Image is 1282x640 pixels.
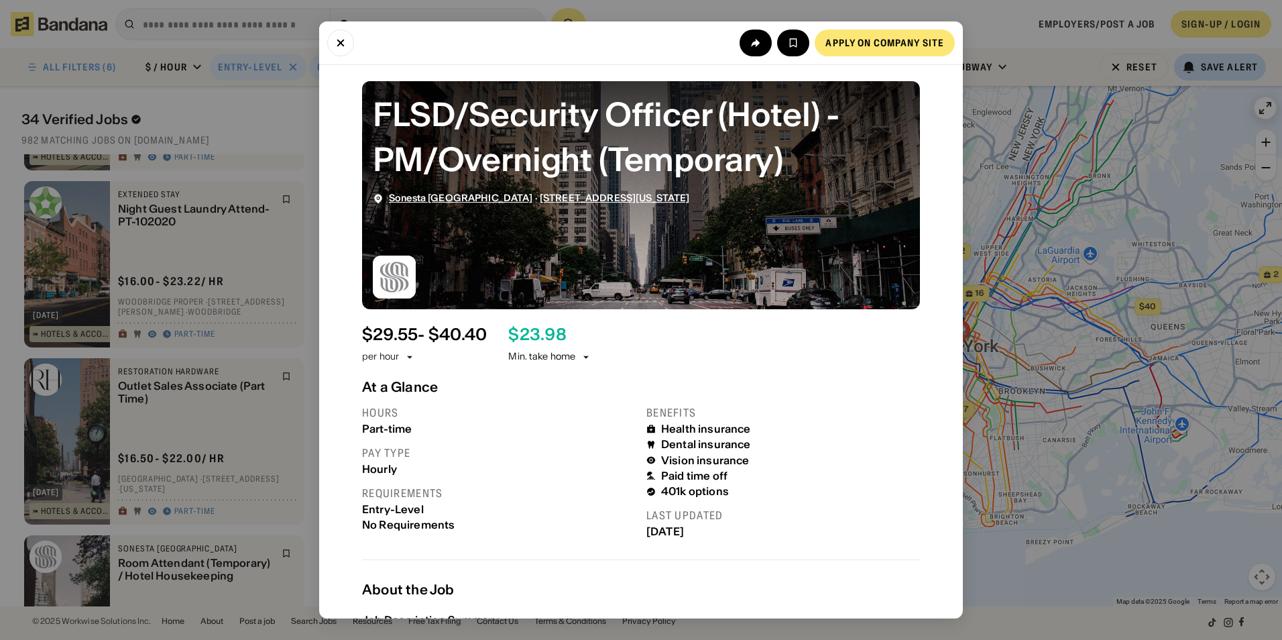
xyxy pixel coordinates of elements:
[362,463,636,476] div: Hourly
[373,92,909,182] div: FLSD/Security Officer (Hotel) - PM/Overnight (Temporary)
[540,192,690,204] span: [STREET_ADDRESS][US_STATE]
[373,256,416,299] img: Sonesta White Plains Downtown logo
[362,350,399,364] div: per hour
[362,446,636,460] div: Pay type
[362,503,636,516] div: Entry-Level
[661,423,751,435] div: Health insurance
[389,193,690,204] div: ·
[362,325,487,345] div: $ 29.55 - $40.40
[508,325,566,345] div: $ 23.98
[646,525,920,538] div: [DATE]
[362,423,636,435] div: Part-time
[362,406,636,420] div: Hours
[362,519,636,531] div: No Requirements
[362,582,920,598] div: About the Job
[362,486,636,500] div: Requirements
[661,454,750,467] div: Vision insurance
[389,192,533,204] span: Sonesta [GEOGRAPHIC_DATA]
[661,470,727,482] div: Paid time off
[646,509,920,523] div: Last updated
[646,406,920,420] div: Benefits
[508,350,591,364] div: Min. take home
[362,613,499,627] div: Job Description Summary
[825,38,944,48] div: Apply on company site
[362,379,920,395] div: At a Glance
[327,30,354,56] button: Close
[661,485,729,498] div: 401k options
[661,438,751,451] div: Dental insurance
